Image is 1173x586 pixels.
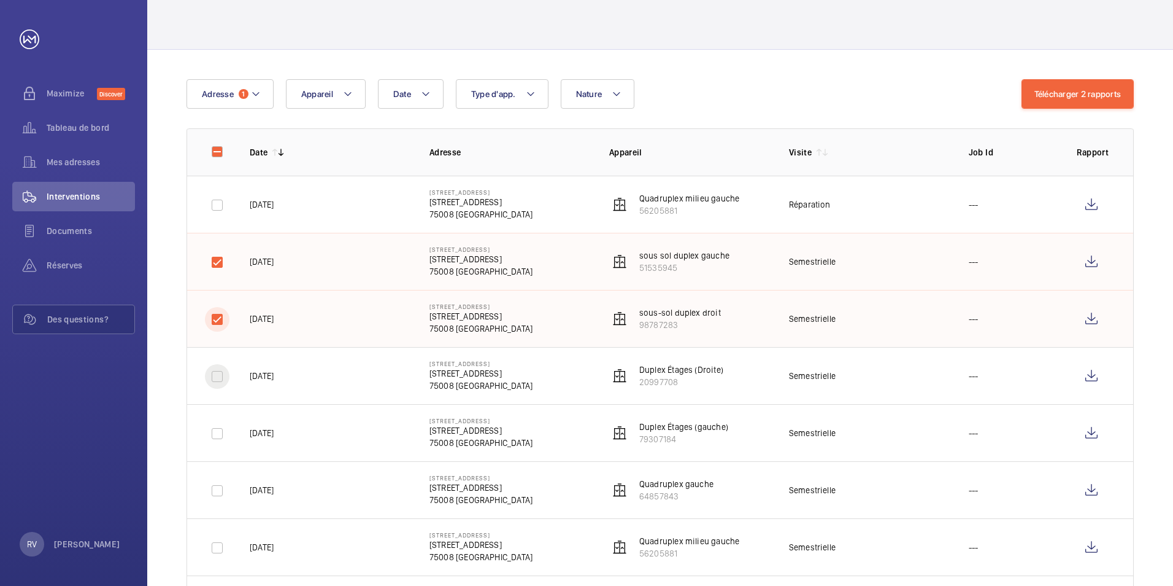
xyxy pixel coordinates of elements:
p: [DATE] [250,484,274,496]
p: [DATE] [250,541,274,553]
p: 75008 [GEOGRAPHIC_DATA] [429,380,533,392]
p: --- [969,313,979,325]
p: 75008 [GEOGRAPHIC_DATA] [429,494,533,506]
p: Quadruplex milieu gauche [639,192,739,205]
p: [STREET_ADDRESS] [429,539,533,551]
div: Réparation [789,198,831,211]
img: elevator.svg [612,311,627,326]
p: sous-sol duplex droit [639,307,721,319]
p: --- [969,370,979,382]
button: Télécharger 2 rapports [1021,79,1134,109]
span: Documents [47,225,135,237]
div: Semestrielle [789,541,836,553]
p: Duplex Étages (Droite) [639,364,723,376]
p: --- [969,484,979,496]
p: --- [969,198,979,211]
p: Duplex Étages (gauche) [639,421,728,433]
p: 75008 [GEOGRAPHIC_DATA] [429,208,533,221]
p: 20997708 [639,376,723,388]
p: --- [969,541,979,553]
p: --- [969,427,979,439]
p: [STREET_ADDRESS] [429,303,533,310]
p: 75008 [GEOGRAPHIC_DATA] [429,322,533,335]
button: Type d'app. [456,79,548,109]
p: [PERSON_NAME] [54,538,120,550]
p: [STREET_ADDRESS] [429,246,533,253]
div: Semestrielle [789,427,836,439]
p: Visite [789,146,812,158]
span: Nature [576,89,602,99]
p: RV [27,538,37,550]
p: 51535945 [639,262,729,274]
button: Adresse1 [187,79,274,109]
button: Date [378,79,444,109]
p: [STREET_ADDRESS] [429,360,533,367]
p: [STREET_ADDRESS] [429,310,533,322]
p: sous sol duplex gauche [639,249,729,262]
p: 79307184 [639,433,728,445]
p: 98787283 [639,319,721,331]
div: Semestrielle [789,484,836,496]
div: Semestrielle [789,256,836,268]
span: Tableau de bord [47,122,135,134]
p: Adresse [429,146,590,158]
img: elevator.svg [612,426,627,440]
p: [DATE] [250,427,274,439]
p: [DATE] [250,198,274,211]
span: Réserves [47,259,135,272]
p: Rapport [1077,146,1109,158]
p: 75008 [GEOGRAPHIC_DATA] [429,265,533,278]
p: [STREET_ADDRESS] [429,253,533,265]
span: Des questions? [47,313,134,326]
p: Date [250,146,267,158]
p: Quadruplex gauche [639,478,713,490]
p: [DATE] [250,256,274,268]
span: Appareil [301,89,333,99]
button: Appareil [286,79,366,109]
p: [STREET_ADDRESS] [429,474,533,482]
button: Nature [561,79,635,109]
p: 75008 [GEOGRAPHIC_DATA] [429,437,533,449]
img: elevator.svg [612,540,627,555]
span: Mes adresses [47,156,135,168]
p: 56205881 [639,547,739,560]
img: elevator.svg [612,369,627,383]
span: 1 [239,89,248,99]
p: [DATE] [250,313,274,325]
p: [STREET_ADDRESS] [429,424,533,437]
p: [STREET_ADDRESS] [429,482,533,494]
p: --- [969,256,979,268]
img: elevator.svg [612,483,627,498]
span: Date [393,89,411,99]
span: Maximize [47,87,97,100]
span: Type d'app. [471,89,516,99]
p: Appareil [609,146,769,158]
img: elevator.svg [612,254,627,269]
p: [STREET_ADDRESS] [429,417,533,424]
div: Semestrielle [789,313,836,325]
p: 75008 [GEOGRAPHIC_DATA] [429,551,533,563]
p: 64857843 [639,490,713,502]
span: Interventions [47,190,135,203]
p: Quadruplex milieu gauche [639,535,739,547]
span: Adresse [202,89,234,99]
p: 56205881 [639,205,739,217]
p: Job Id [969,146,1057,158]
div: Semestrielle [789,370,836,382]
p: [DATE] [250,370,274,382]
p: [STREET_ADDRESS] [429,189,533,196]
p: [STREET_ADDRESS] [429,367,533,380]
img: elevator.svg [612,197,627,212]
p: [STREET_ADDRESS] [429,531,533,539]
p: [STREET_ADDRESS] [429,196,533,208]
span: Discover [97,88,125,100]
